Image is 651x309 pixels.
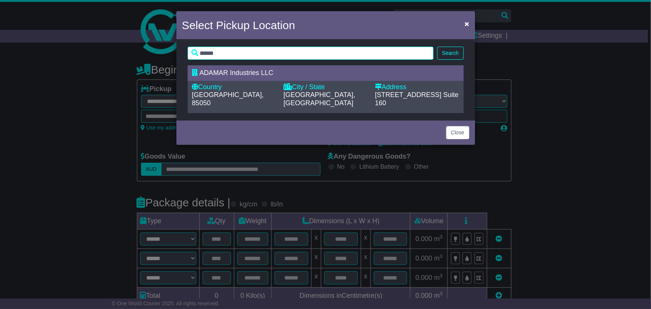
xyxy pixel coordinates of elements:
div: Address [375,83,459,91]
span: ADAMAR Industries LLC [200,69,273,77]
span: [GEOGRAPHIC_DATA], [GEOGRAPHIC_DATA] [284,91,355,107]
div: Country [192,83,276,91]
h4: Select Pickup Location [182,17,295,34]
button: Close [461,16,473,31]
div: City / State [284,83,367,91]
button: Search [437,47,463,60]
span: [STREET_ADDRESS] [375,91,441,99]
span: Suite 160 [375,91,458,107]
button: Close [446,126,469,139]
span: × [464,19,469,28]
span: [GEOGRAPHIC_DATA], 85050 [192,91,264,107]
